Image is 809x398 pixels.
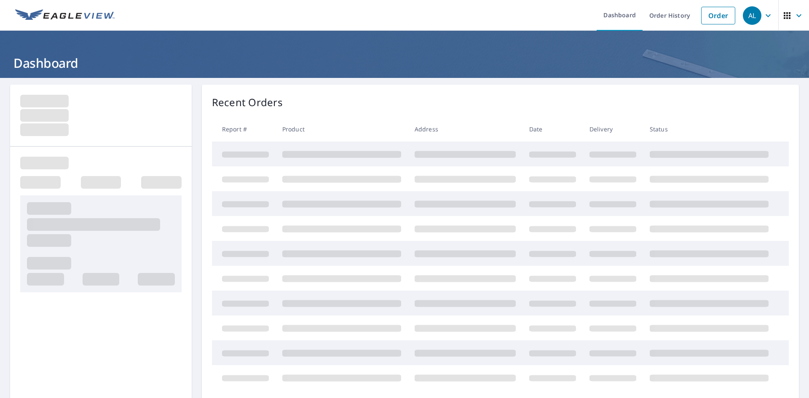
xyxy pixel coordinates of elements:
th: Date [522,117,583,142]
img: EV Logo [15,9,115,22]
th: Delivery [583,117,643,142]
th: Address [408,117,522,142]
th: Report # [212,117,276,142]
div: AL [743,6,761,25]
a: Order [701,7,735,24]
th: Status [643,117,775,142]
p: Recent Orders [212,95,283,110]
th: Product [276,117,408,142]
h1: Dashboard [10,54,799,72]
